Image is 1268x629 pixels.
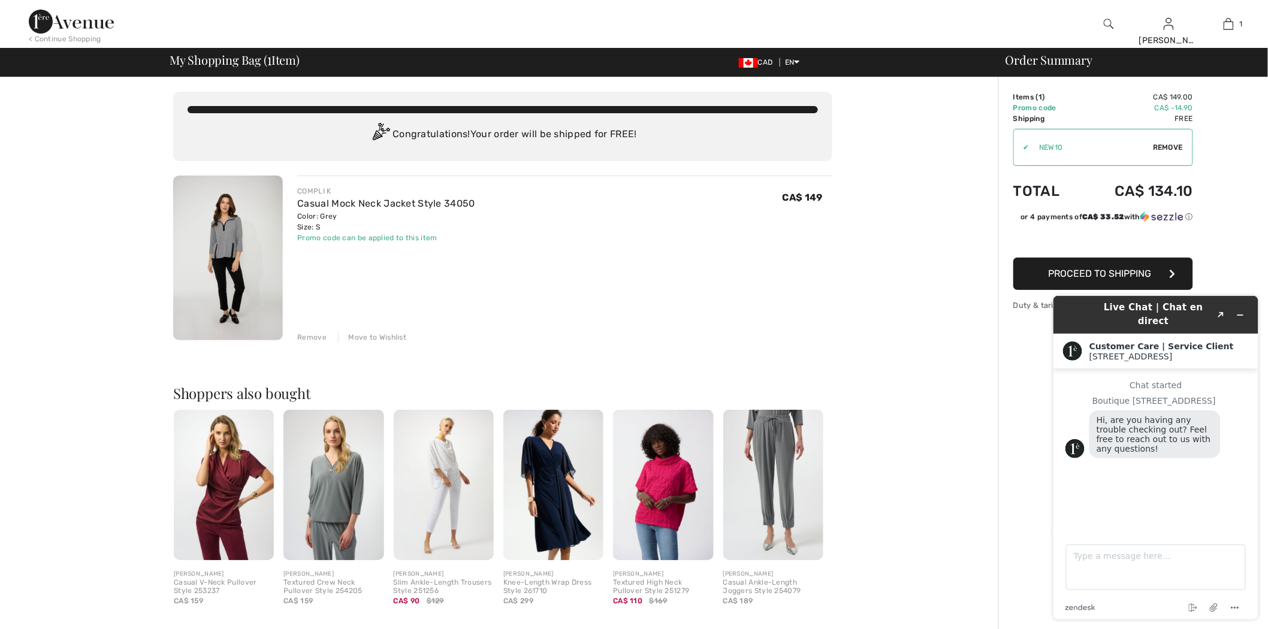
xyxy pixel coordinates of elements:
[503,410,603,560] img: Knee-Length Wrap Dress Style 261710
[283,579,384,595] div: Textured Crew Neck Pullover Style 254205
[283,597,313,605] span: CA$ 159
[723,410,823,560] img: Casual Ankle-Length Joggers Style 254079
[1153,142,1183,153] span: Remove
[1080,92,1193,102] td: CA$ 149.00
[283,570,384,579] div: [PERSON_NAME]
[1240,19,1243,29] span: 1
[1224,17,1234,31] img: My Bag
[174,410,274,560] img: Casual V-Neck Pullover Style 253237
[1080,171,1193,211] td: CA$ 134.10
[723,570,823,579] div: [PERSON_NAME]
[174,579,274,595] div: Casual V-Neck Pullover Style 253237
[174,570,274,579] div: [PERSON_NAME]
[1164,18,1174,29] a: Sign In
[297,198,475,209] a: Casual Mock Neck Jacket Style 34050
[394,410,494,560] img: Slim Ankle-Length Trousers Style 251256
[427,595,444,606] span: $129
[1164,17,1174,31] img: My Info
[739,58,758,68] img: Canadian Dollar
[613,597,642,605] span: CA$ 110
[1013,113,1080,124] td: Shipping
[650,595,668,606] span: $169
[1139,34,1198,47] div: [PERSON_NAME]
[26,8,51,19] span: Chat
[503,570,603,579] div: [PERSON_NAME]
[1049,268,1152,279] span: Proceed to Shipping
[1199,17,1258,31] a: 1
[1013,102,1080,113] td: Promo code
[174,597,203,605] span: CA$ 159
[267,51,271,66] span: 1
[297,232,475,243] div: Promo code can be applied to this item
[1021,211,1193,222] div: or 4 payments of with
[613,570,713,579] div: [PERSON_NAME]
[1082,213,1124,221] span: CA$ 33.52
[297,186,475,196] div: COMPLI K
[785,58,800,66] span: EN
[394,570,494,579] div: [PERSON_NAME]
[783,192,823,203] span: CA$ 149
[1038,93,1042,101] span: 1
[1013,300,1193,311] div: Duty & tariff-free | Uninterrupted shipping
[173,386,832,400] h2: Shoppers also bought
[394,597,420,605] span: CA$ 90
[503,597,533,605] span: CA$ 299
[338,332,406,343] div: Move to Wishlist
[297,211,475,232] div: Color: Grey Size: S
[170,54,300,66] span: My Shopping Bag ( Item)
[613,410,713,560] img: Textured High Neck Pullover Style 251279
[1104,17,1114,31] img: search the website
[1014,142,1030,153] div: ✔
[1080,102,1193,113] td: CA$ -14.90
[394,579,494,595] div: Slim Ankle-Length Trousers Style 251256
[297,332,327,343] div: Remove
[1013,258,1193,290] button: Proceed to Shipping
[1140,211,1184,222] img: Sezzle
[723,579,823,595] div: Casual Ankle-Length Joggers Style 254079
[173,176,283,340] img: Casual Mock Neck Jacket Style 34050
[29,10,114,34] img: 1ère Avenue
[1013,226,1193,253] iframe: PayPal-paypal
[188,123,818,147] div: Congratulations! Your order will be shipped for FREE!
[283,410,384,560] img: Textured Crew Neck Pullover Style 254205
[613,579,713,595] div: Textured High Neck Pullover Style 251279
[1044,286,1268,629] iframe: Find more information here
[503,579,603,595] div: Knee-Length Wrap Dress Style 261710
[369,123,393,147] img: Congratulation2.svg
[1080,113,1193,124] td: Free
[1013,92,1080,102] td: Items ( )
[739,58,778,66] span: CAD
[991,54,1261,66] div: Order Summary
[1013,171,1080,211] td: Total
[29,34,101,44] div: < Continue Shopping
[723,597,753,605] span: CA$ 189
[1013,211,1193,226] div: or 4 payments ofCA$ 33.52withSezzle Click to learn more about Sezzle
[1030,129,1153,165] input: Promo code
